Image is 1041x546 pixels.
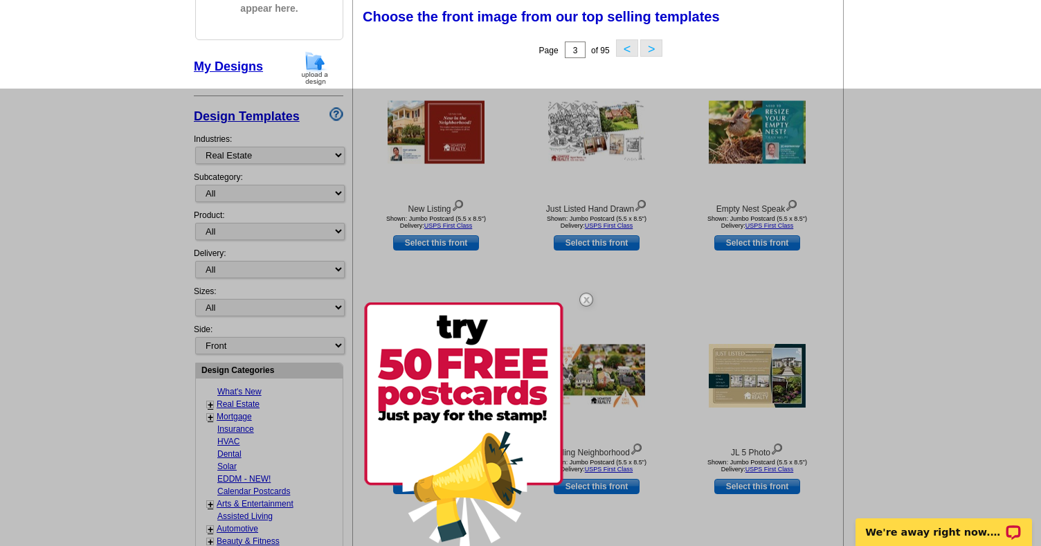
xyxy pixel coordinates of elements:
iframe: LiveChat chat widget [847,502,1041,546]
img: closebutton.png [566,280,606,320]
img: 50free.png [364,302,563,546]
button: > [640,39,662,57]
span: Choose the front image from our top selling templates [363,9,720,24]
a: My Designs [194,60,263,73]
img: upload-design [297,51,333,86]
button: < [616,39,638,57]
span: Page [539,46,559,55]
span: of 95 [591,46,610,55]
